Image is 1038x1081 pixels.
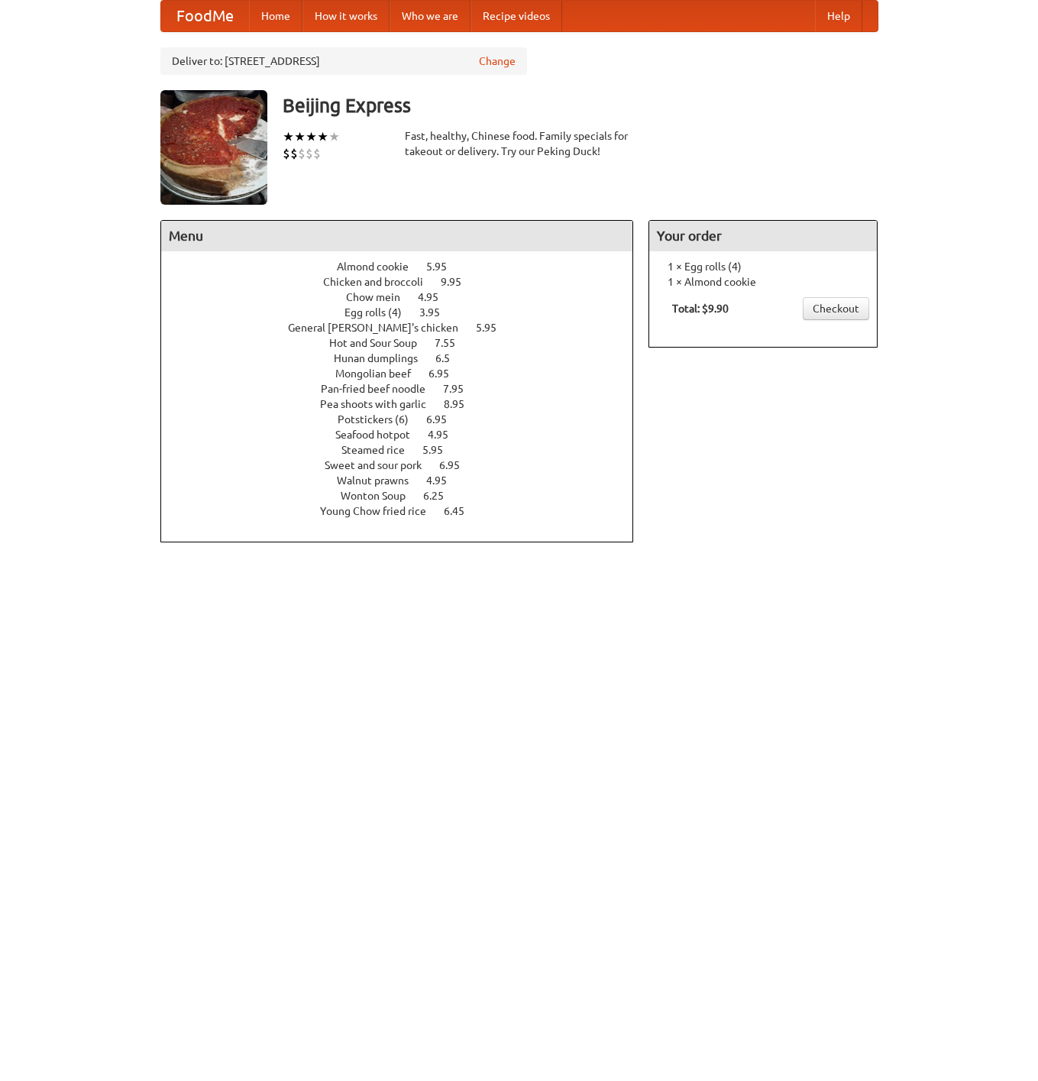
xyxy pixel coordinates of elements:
[337,474,424,487] span: Walnut prawns
[306,145,313,162] li: $
[283,90,878,121] h3: Beijing Express
[444,505,480,517] span: 6.45
[337,474,475,487] a: Walnut prawns 4.95
[443,383,479,395] span: 7.95
[422,444,458,456] span: 5.95
[335,367,477,380] a: Mongolian beef 6.95
[657,259,869,274] li: 1 × Egg rolls (4)
[320,505,493,517] a: Young Chow fried rice 6.45
[160,90,267,205] img: angular.jpg
[337,261,424,273] span: Almond cookie
[470,1,562,31] a: Recipe videos
[329,337,432,349] span: Hot and Sour Soup
[161,1,249,31] a: FoodMe
[317,128,328,145] li: ★
[328,128,340,145] li: ★
[444,398,480,410] span: 8.95
[346,291,416,303] span: Chow mein
[288,322,474,334] span: General [PERSON_NAME]'s chicken
[290,145,298,162] li: $
[306,128,317,145] li: ★
[435,352,465,364] span: 6.5
[439,459,475,471] span: 6.95
[298,145,306,162] li: $
[426,261,462,273] span: 5.95
[649,221,877,251] h4: Your order
[329,337,483,349] a: Hot and Sour Soup 7.55
[657,274,869,290] li: 1 × Almond cookie
[428,429,464,441] span: 4.95
[423,490,459,502] span: 6.25
[344,306,468,319] a: Egg rolls (4) 3.95
[341,490,421,502] span: Wonton Soup
[338,413,475,426] a: Potstickers (6) 6.95
[283,128,294,145] li: ★
[302,1,390,31] a: How it works
[320,398,493,410] a: Pea shoots with garlic 8.95
[346,291,467,303] a: Chow mein 4.95
[294,128,306,145] li: ★
[435,337,470,349] span: 7.55
[672,303,729,315] b: Total: $9.90
[341,444,420,456] span: Steamed rice
[405,128,634,159] div: Fast, healthy, Chinese food. Family specials for takeout or delivery. Try our Peking Duck!
[341,490,472,502] a: Wonton Soup 6.25
[344,306,417,319] span: Egg rolls (4)
[249,1,302,31] a: Home
[815,1,862,31] a: Help
[426,413,462,426] span: 6.95
[320,505,441,517] span: Young Chow fried rice
[335,367,426,380] span: Mongolian beef
[390,1,470,31] a: Who we are
[321,383,441,395] span: Pan-fried beef noodle
[428,367,464,380] span: 6.95
[803,297,869,320] a: Checkout
[479,53,516,69] a: Change
[321,383,492,395] a: Pan-fried beef noodle 7.95
[325,459,437,471] span: Sweet and sour pork
[160,47,527,75] div: Deliver to: [STREET_ADDRESS]
[419,306,455,319] span: 3.95
[323,276,490,288] a: Chicken and broccoli 9.95
[441,276,477,288] span: 9.95
[338,413,424,426] span: Potstickers (6)
[283,145,290,162] li: $
[161,221,633,251] h4: Menu
[418,291,454,303] span: 4.95
[341,444,471,456] a: Steamed rice 5.95
[288,322,525,334] a: General [PERSON_NAME]'s chicken 5.95
[325,459,488,471] a: Sweet and sour pork 6.95
[323,276,438,288] span: Chicken and broccoli
[335,429,425,441] span: Seafood hotpot
[334,352,478,364] a: Hunan dumplings 6.5
[334,352,433,364] span: Hunan dumplings
[320,398,441,410] span: Pea shoots with garlic
[313,145,321,162] li: $
[337,261,475,273] a: Almond cookie 5.95
[426,474,462,487] span: 4.95
[335,429,477,441] a: Seafood hotpot 4.95
[476,322,512,334] span: 5.95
